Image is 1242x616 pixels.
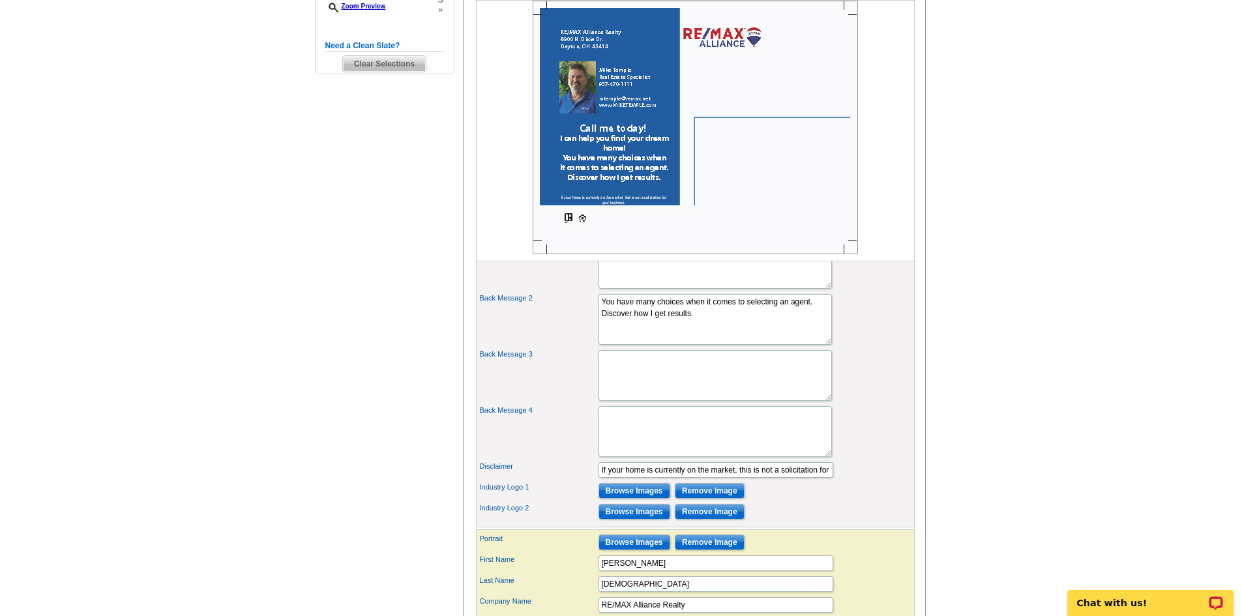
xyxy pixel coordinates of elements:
[480,349,597,360] label: Back Message 3
[599,238,832,289] textarea: I have many fine properties I can show you and your family.
[599,406,832,457] textarea: Great prices!
[675,535,745,550] input: Remove Image
[480,554,597,565] label: First Name
[599,483,670,499] input: Browse Images
[675,504,745,520] input: Remove Image
[480,596,597,607] label: Company Name
[480,533,597,544] label: Portrait
[1059,575,1242,616] iframe: LiveChat chat widget
[599,504,670,520] input: Browse Images
[533,1,858,254] img: Z18893412_00001_2.jpg
[480,293,597,304] label: Back Message 2
[437,5,443,15] span: »
[675,483,745,499] input: Remove Image
[599,350,832,401] textarea: Great schools!
[599,294,832,345] textarea: Great Neighborhoods!
[343,56,426,72] span: Clear Selections
[325,40,444,52] h5: Need a Clean Slate?
[480,575,597,586] label: Last Name
[480,482,597,493] label: Industry Logo 1
[480,503,597,514] label: Industry Logo 2
[480,461,597,472] label: Disclaimer
[325,3,386,10] a: Zoom Preview
[599,535,670,550] input: Browse Images
[480,405,597,416] label: Back Message 4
